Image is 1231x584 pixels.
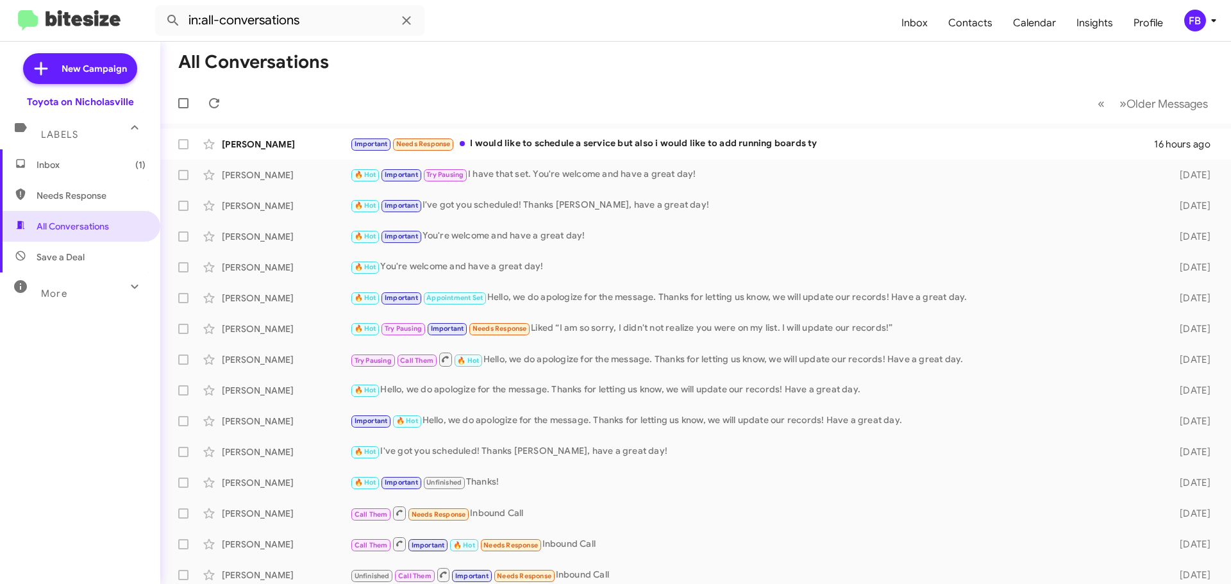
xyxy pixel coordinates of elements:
span: Try Pausing [426,171,464,179]
div: I would like to schedule a service but also i would like to add running boards ty [350,137,1154,151]
a: Insights [1066,4,1123,42]
span: Profile [1123,4,1173,42]
h1: All Conversations [178,52,329,72]
div: [PERSON_NAME] [222,230,350,243]
a: Inbox [891,4,938,42]
div: [DATE] [1159,538,1221,551]
div: [PERSON_NAME] [222,476,350,489]
span: Important [355,140,388,148]
input: Search [155,5,424,36]
span: Needs Response [483,541,538,549]
span: 🔥 Hot [355,201,376,210]
div: [DATE] [1159,476,1221,489]
div: [PERSON_NAME] [222,292,350,305]
span: Appointment Set [426,294,483,302]
span: Call Them [398,572,431,580]
div: [DATE] [1159,353,1221,366]
div: [PERSON_NAME] [222,446,350,458]
div: [PERSON_NAME] [222,322,350,335]
span: Important [355,417,388,425]
a: New Campaign [23,53,137,84]
span: 🔥 Hot [355,232,376,240]
span: 🔥 Hot [355,324,376,333]
div: Toyota on Nicholasville [27,96,134,108]
div: [DATE] [1159,261,1221,274]
span: Unfinished [355,572,390,580]
div: 16 hours ago [1154,138,1221,151]
div: [PERSON_NAME] [222,199,350,212]
span: Important [412,541,445,549]
div: Inbound Call [350,536,1159,552]
button: FB [1173,10,1217,31]
nav: Page navigation example [1091,90,1216,117]
div: Hello, we do apologize for the message. Thanks for letting us know, we will update our records! H... [350,290,1159,305]
span: New Campaign [62,62,127,75]
span: Needs Response [37,189,146,202]
div: [DATE] [1159,292,1221,305]
div: [DATE] [1159,322,1221,335]
div: [DATE] [1159,169,1221,181]
span: Try Pausing [385,324,422,333]
span: « [1098,96,1105,112]
a: Calendar [1003,4,1066,42]
div: Hello, we do apologize for the message. Thanks for letting us know, we will update our records! H... [350,351,1159,367]
span: Older Messages [1126,97,1208,111]
span: Important [431,324,464,333]
span: 🔥 Hot [396,417,418,425]
span: Important [385,294,418,302]
span: 🔥 Hot [355,386,376,394]
div: [DATE] [1159,569,1221,581]
div: [PERSON_NAME] [222,415,350,428]
span: Needs Response [473,324,527,333]
span: More [41,288,67,299]
span: Needs Response [497,572,551,580]
span: Labels [41,129,78,140]
span: Needs Response [396,140,451,148]
div: [PERSON_NAME] [222,384,350,397]
span: 🔥 Hot [457,356,479,365]
div: I've got you scheduled! Thanks [PERSON_NAME], have a great day! [350,198,1159,213]
div: Hello, we do apologize for the message. Thanks for letting us know, we will update our records! H... [350,383,1159,397]
span: Important [385,232,418,240]
div: [PERSON_NAME] [222,138,350,151]
span: All Conversations [37,220,109,233]
div: Thanks! [350,475,1159,490]
span: 🔥 Hot [355,478,376,487]
button: Next [1112,90,1216,117]
div: [PERSON_NAME] [222,538,350,551]
div: Hello, we do apologize for the message. Thanks for letting us know, we will update our records! H... [350,413,1159,428]
span: Important [385,171,418,179]
div: Inbound Call [350,505,1159,521]
span: 🔥 Hot [453,541,475,549]
span: 🔥 Hot [355,294,376,302]
span: Important [385,478,418,487]
span: (1) [135,158,146,171]
div: You're welcome and have a great day! [350,260,1159,274]
div: [DATE] [1159,384,1221,397]
div: I've got you scheduled! Thanks [PERSON_NAME], have a great day! [350,444,1159,459]
div: Inbound Call [350,567,1159,583]
span: Call Them [400,356,433,365]
div: [PERSON_NAME] [222,169,350,181]
div: Liked “I am so sorry, I didn't not realize you were on my list. I will update our records!” [350,321,1159,336]
div: [DATE] [1159,230,1221,243]
div: You're welcome and have a great day! [350,229,1159,244]
a: Contacts [938,4,1003,42]
span: Inbox [37,158,146,171]
span: Important [385,201,418,210]
span: 🔥 Hot [355,263,376,271]
div: [PERSON_NAME] [222,507,350,520]
span: Call Them [355,510,388,519]
span: Save a Deal [37,251,85,263]
div: I have that set. You're welcome and have a great day! [350,167,1159,182]
div: [PERSON_NAME] [222,353,350,366]
span: Needs Response [412,510,466,519]
div: FB [1184,10,1206,31]
div: [DATE] [1159,507,1221,520]
div: [DATE] [1159,199,1221,212]
div: [DATE] [1159,446,1221,458]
